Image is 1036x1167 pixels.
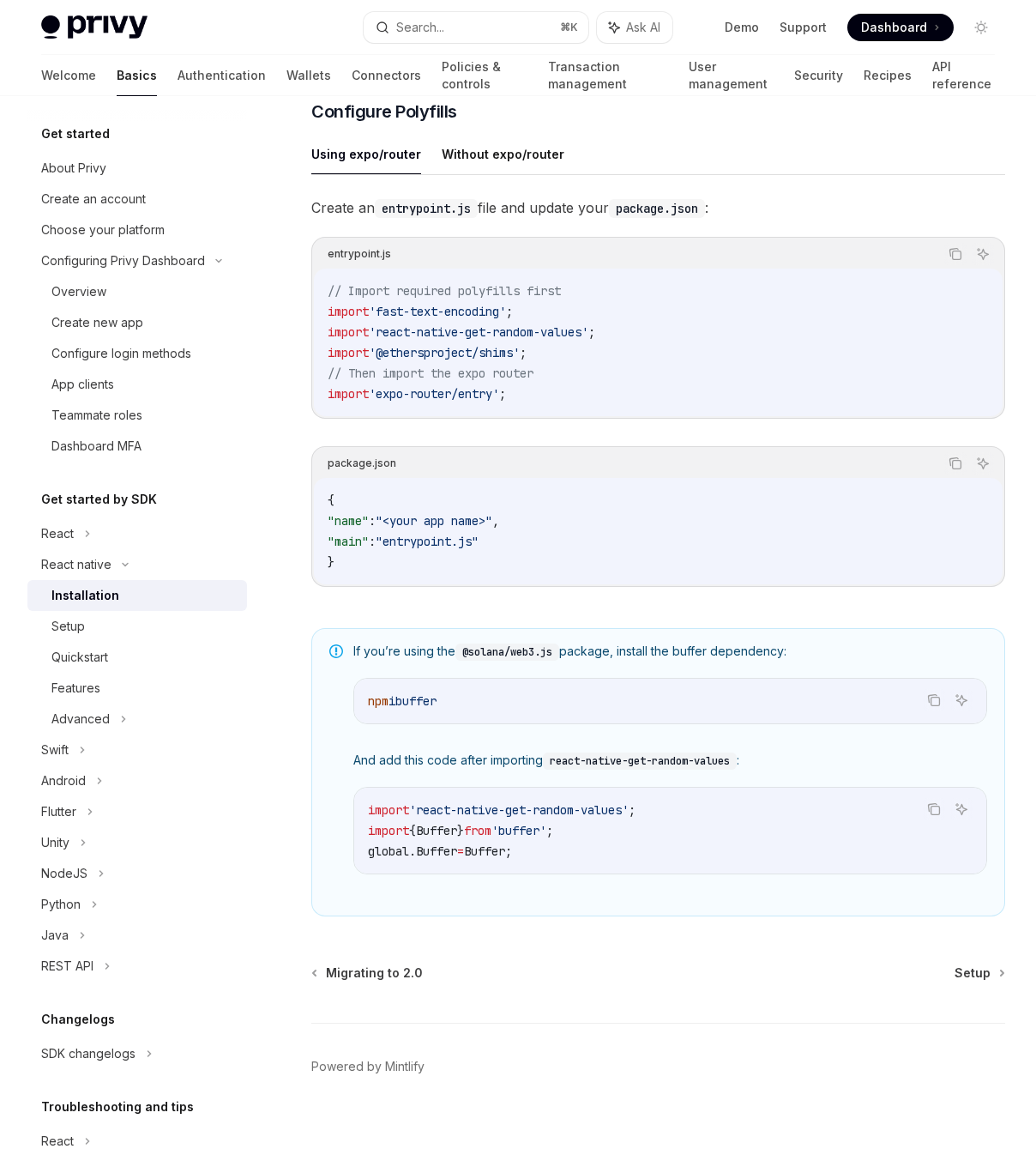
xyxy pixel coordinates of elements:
span: ; [499,386,506,402]
a: Teammate roles [27,400,247,431]
div: REST API [41,956,93,977]
div: Dashboard MFA [51,436,142,457]
div: Advanced [51,709,110,729]
span: ⌘ K [560,21,578,34]
button: Ask AI [597,12,672,43]
div: Setup [51,616,85,637]
div: Configuring Privy Dashboard [41,251,205,271]
div: React [41,523,74,544]
h5: Troubleshooting and tips [41,1097,194,1117]
span: '@ethersproject/shims' [369,345,520,360]
span: 'expo-router/entry' [369,386,499,402]
button: Toggle dark mode [967,14,995,41]
span: Migrating to 2.0 [326,964,423,982]
button: Ask AI [972,243,994,265]
code: entrypoint.js [375,199,478,218]
span: ; [588,324,595,340]
a: Setup [27,611,247,642]
a: Demo [725,19,759,36]
span: import [328,386,369,402]
span: { [328,493,334,508]
code: package.json [609,199,705,218]
div: Create an account [41,189,146,209]
span: , [492,513,499,529]
span: : [369,513,376,529]
span: buffer [395,693,437,709]
div: Choose your platform [41,220,165,240]
a: Quickstart [27,642,247,673]
a: App clients [27,369,247,400]
code: @solana/web3.js [455,644,559,661]
a: Powered by Mintlify [311,1058,425,1075]
span: Dashboard [861,19,927,36]
div: Swift [41,740,69,760]
button: Ask AI [972,452,994,475]
div: Features [51,678,100,698]
a: Create an account [27,184,247,215]
button: Search...⌘K [364,12,588,43]
a: Transaction management [548,55,667,96]
div: entrypoint.js [328,243,391,265]
span: If you’re using the package, install the buffer dependency: [353,643,987,661]
span: : [369,534,376,549]
div: Python [41,894,81,915]
h5: Changelogs [41,1009,115,1030]
a: Features [27,673,247,704]
span: import [368,823,409,838]
div: React native [41,554,111,575]
span: Buffer [416,844,457,859]
a: Setup [955,964,1003,982]
a: Policies & controls [442,55,527,96]
h5: Get started by SDK [41,489,157,510]
span: 'fast-text-encoding' [369,304,506,319]
span: // Then import the expo router [328,366,533,381]
a: About Privy [27,153,247,184]
span: import [328,324,369,340]
span: } [328,554,334,570]
div: Teammate roles [51,405,142,426]
a: Migrating to 2.0 [313,964,423,982]
span: "main" [328,534,369,549]
span: . [409,844,416,859]
div: Quickstart [51,647,108,668]
span: from [464,823,491,838]
a: Basics [117,55,157,96]
span: 'buffer' [491,823,546,838]
a: API reference [932,55,995,96]
button: Copy the contents from the code block [944,243,967,265]
span: npm [368,693,388,709]
span: i [388,693,395,709]
a: Configure login methods [27,338,247,369]
span: // Import required polyfills first [328,283,561,299]
a: Create new app [27,307,247,338]
span: 'react-native-get-random-values' [369,324,588,340]
span: { [409,823,416,838]
span: Configure Polyfills [311,100,457,124]
a: Choose your platform [27,215,247,245]
a: Connectors [352,55,421,96]
button: Copy the contents from the code block [944,452,967,475]
a: Welcome [41,55,96,96]
div: Java [41,925,69,946]
span: global [368,844,409,859]
span: "entrypoint.js" [376,534,479,549]
a: Security [794,55,843,96]
span: import [328,304,369,319]
a: Wallets [286,55,331,96]
span: 'react-native-get-random-values' [409,802,629,818]
img: light logo [41,15,148,39]
a: Dashboard MFA [27,431,247,462]
span: Setup [955,964,991,982]
span: import [368,802,409,818]
div: Overview [51,281,106,302]
button: Copy the contents from the code block [923,798,945,820]
a: Support [780,19,827,36]
button: Ask AI [950,689,973,711]
div: NodeJS [41,863,87,884]
div: Flutter [41,801,76,822]
span: } [457,823,464,838]
span: Buffer [416,823,457,838]
button: Using expo/router [311,134,421,174]
span: "name" [328,513,369,529]
div: React [41,1131,74,1152]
